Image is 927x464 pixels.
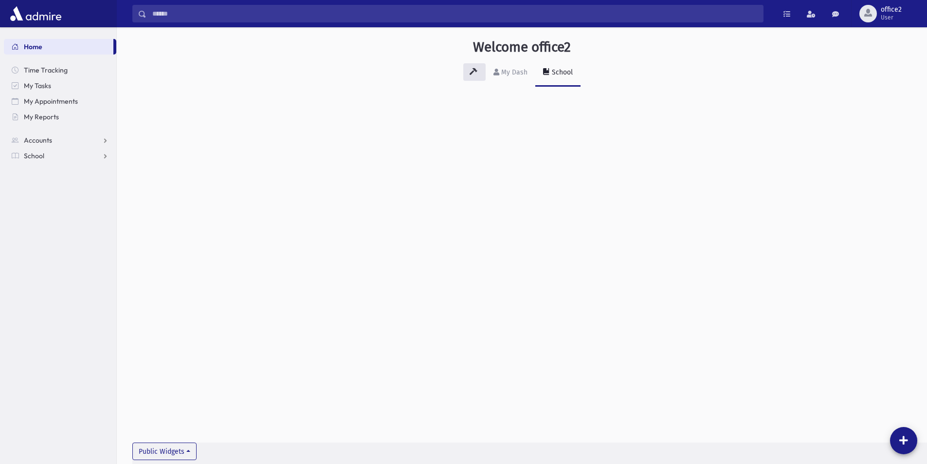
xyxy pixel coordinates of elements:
[550,68,573,76] div: School
[4,109,116,125] a: My Reports
[486,59,535,87] a: My Dash
[4,39,113,55] a: Home
[4,148,116,164] a: School
[24,81,51,90] span: My Tasks
[24,42,42,51] span: Home
[24,151,44,160] span: School
[8,4,64,23] img: AdmirePro
[473,39,571,56] h3: Welcome office2
[24,136,52,145] span: Accounts
[881,14,902,21] span: User
[132,443,197,460] button: Public Widgets
[146,5,763,22] input: Search
[4,132,116,148] a: Accounts
[499,68,527,76] div: My Dash
[24,66,68,74] span: Time Tracking
[4,62,116,78] a: Time Tracking
[4,78,116,93] a: My Tasks
[24,112,59,121] span: My Reports
[4,93,116,109] a: My Appointments
[24,97,78,106] span: My Appointments
[535,59,581,87] a: School
[881,6,902,14] span: office2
